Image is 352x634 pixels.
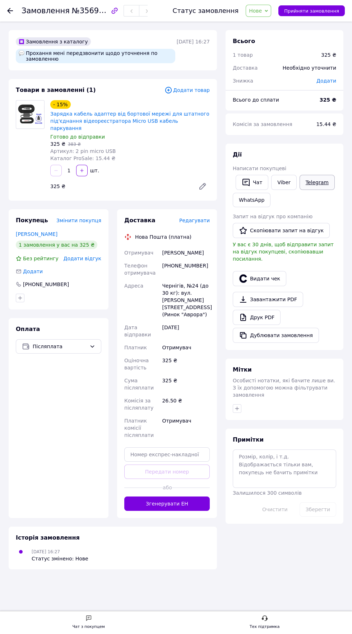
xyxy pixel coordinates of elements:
[16,326,40,332] span: Оплата
[124,283,143,289] span: Адреса
[19,50,24,56] img: :speech_balloon:
[271,175,296,190] a: Viber
[161,259,211,279] div: [PHONE_NUMBER]
[177,39,210,45] time: [DATE] 16:27
[179,218,210,223] span: Редагувати
[16,87,96,93] span: Товари в замовленні (1)
[233,166,286,171] span: Написати покупцеві
[68,142,81,147] span: 383 ₴
[195,179,210,194] a: Редагувати
[233,328,319,343] button: Дублювати замовлення
[50,100,71,109] div: - 15%
[7,7,13,14] div: Повернутися назад
[233,490,302,496] span: Залишилося 300 символів
[284,8,339,14] span: Прийняти замовлення
[16,231,57,237] a: [PERSON_NAME]
[233,436,264,443] span: Примітки
[161,394,211,414] div: 26.50 ₴
[161,374,211,394] div: 325 ₴
[316,121,336,127] span: 15.44 ₴
[233,78,253,84] span: Знижка
[124,263,156,276] span: Телефон отримувача
[233,310,281,325] a: Друк PDF
[32,555,88,562] div: Статус змінено: Нове
[33,342,87,350] span: Післяплата
[50,141,65,147] span: 325 ₴
[50,155,115,161] span: Каталог ProSale: 15.44 ₴
[161,341,211,354] div: Отримувач
[250,623,280,630] div: Тех підтримка
[16,37,91,46] div: Замовлення з каталогу
[233,223,330,238] button: Скопіювати запит на відгук
[124,217,156,224] span: Доставка
[124,447,210,462] input: Номер експрес-накладної
[124,378,154,391] span: Сума післяплати
[233,214,312,219] span: Запит на відгук про компанію
[161,321,211,341] div: [DATE]
[16,217,48,224] span: Покупець
[50,111,209,131] a: Зарядка кабель адаптер від бортової мережі для штатного під'єднання відеореєстратора Micro USB ка...
[161,354,211,374] div: 325 ₴
[236,175,268,190] button: Чат
[124,345,147,350] span: Платник
[50,134,105,140] span: Готово до відправки
[124,418,154,438] span: Платник комісії післяплати
[300,175,335,190] a: Telegram
[278,60,341,76] div: Необхідно уточнити
[233,151,242,158] span: Дії
[124,358,149,370] span: Оціночна вартість
[233,52,253,58] span: 1 товар
[233,271,286,286] button: Видати чек
[233,242,334,262] span: У вас є 30 днів, щоб відправити запит на відгук покупцеві, скопіювавши посилання.
[23,269,43,274] span: Додати
[233,366,252,373] span: Мітки
[161,279,211,321] div: Чернігів, №24 (до 30 кг): вул. [PERSON_NAME][STREET_ADDRESS] (Ринок "Аврора")
[233,378,335,398] span: Особисті нотатки, які бачите лише ви. З їх допомогою можна фільтрувати замовлення
[320,97,336,103] b: 325 ₴
[64,256,101,261] span: Додати відгук
[165,86,210,94] span: Додати товар
[23,256,59,261] span: Без рейтингу
[124,497,210,511] button: Згенерувати ЕН
[72,6,123,15] span: №356907122
[233,193,270,207] a: WhatsApp
[50,148,116,154] span: Артикул: 2 pin micro USB
[321,51,336,59] div: 325 ₴
[233,38,255,45] span: Всього
[88,167,100,174] div: шт.
[16,241,97,249] div: 1 замовлення у вас на 325 ₴
[22,281,70,288] div: [PHONE_NUMBER]
[233,292,303,307] a: Завантажити PDF
[173,7,239,14] div: Статус замовлення
[133,233,193,241] div: Нова Пошта (платна)
[161,414,211,442] div: Отримувач
[32,549,60,554] span: [DATE] 16:27
[124,398,153,411] span: Комісія за післяплату
[161,246,211,259] div: [PERSON_NAME]
[233,97,279,103] span: Всього до сплати
[233,121,292,127] span: Комісія за замовлення
[163,484,171,491] span: або
[249,8,262,14] span: Нове
[16,49,175,63] div: Прохання мені передзвонити щодо уточнення по замовленню
[73,623,105,630] div: Чат з покупцем
[22,6,70,15] span: Замовлення
[124,325,151,337] span: Дата відправки
[56,218,101,223] span: Змінити покупця
[16,103,44,126] img: Зарядка кабель адаптер від бортової мережі для штатного під'єднання відеореєстратора Micro USB ка...
[233,65,258,71] span: Доставка
[316,78,336,84] span: Додати
[124,250,153,256] span: Отримувач
[16,534,80,541] span: Історія замовлення
[47,181,193,191] div: 325 ₴
[278,5,345,16] button: Прийняти замовлення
